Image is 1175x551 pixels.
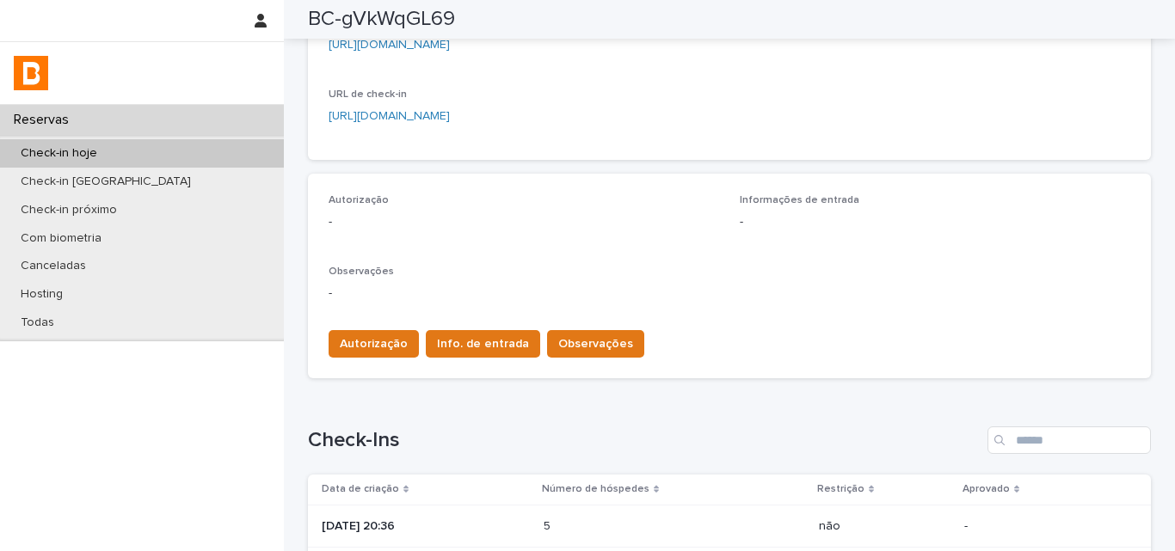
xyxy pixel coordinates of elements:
[7,146,111,161] p: Check-in hoje
[308,505,1151,548] tr: [DATE] 20:3655 não-
[14,56,48,90] img: zVaNuJHRTjyIjT5M9Xd5
[7,259,100,273] p: Canceladas
[329,213,719,231] p: -
[542,480,649,499] p: Número de hóspedes
[426,330,540,358] button: Info. de entrada
[819,519,950,534] p: não
[329,330,419,358] button: Autorização
[308,428,981,453] h1: Check-Ins
[329,110,450,122] a: [URL][DOMAIN_NAME]
[7,174,205,189] p: Check-in [GEOGRAPHIC_DATA]
[963,480,1010,499] p: Aprovado
[7,231,115,246] p: Com biometria
[340,335,408,352] span: Autorização
[964,519,1123,534] p: -
[547,330,644,358] button: Observações
[308,7,455,32] h2: BC-gVkWqGL69
[322,519,530,534] p: [DATE] 20:36
[740,213,1130,231] p: -
[987,426,1151,454] input: Search
[329,285,1130,303] p: -
[544,516,554,534] p: 5
[7,112,83,128] p: Reservas
[329,195,389,205] span: Autorização
[740,195,859,205] span: Informações de entrada
[7,203,131,217] p: Check-in próximo
[558,335,633,352] span: Observações
[7,287,77,302] p: Hosting
[437,335,529,352] span: Info. de entrada
[322,480,399,499] p: Data de criação
[329,266,394,277] span: Observações
[329,39,450,51] a: [URL][DOMAIN_NAME]
[7,315,68,330] p: Todas
[817,480,864,499] p: Restrição
[329,89,407,100] span: URL de check-in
